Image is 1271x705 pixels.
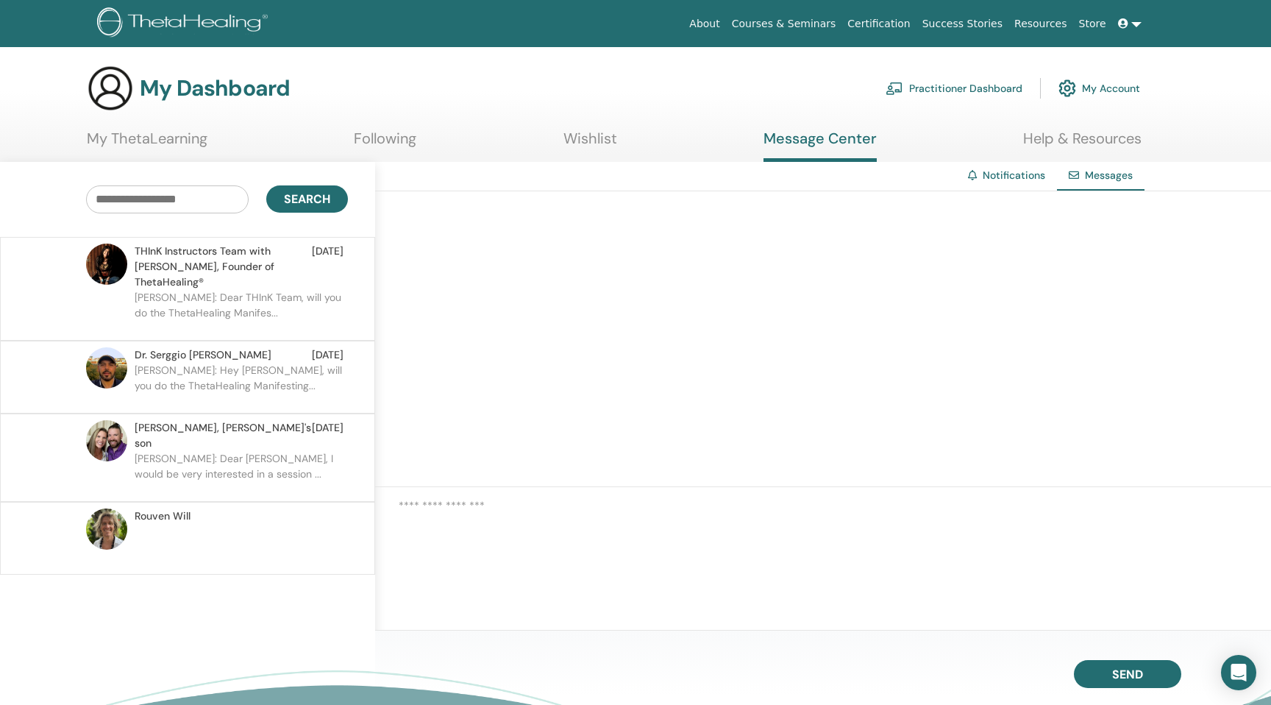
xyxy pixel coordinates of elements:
[726,10,842,38] a: Courses & Seminars
[135,347,271,363] span: Dr. Serggio [PERSON_NAME]
[135,290,348,334] p: [PERSON_NAME]: Dear THInK Team, will you do the ThetaHealing Manifes...
[87,65,134,112] img: generic-user-icon.jpg
[140,75,290,102] h3: My Dashboard
[983,169,1045,182] a: Notifications
[1073,10,1112,38] a: Store
[1023,130,1142,158] a: Help & Resources
[135,451,348,495] p: [PERSON_NAME]: Dear [PERSON_NAME], I would be very interested in a session ...
[354,130,416,158] a: Following
[312,244,343,290] span: [DATE]
[86,347,127,389] img: default.jpg
[86,420,127,461] img: default.jpg
[266,185,348,213] button: Search
[886,72,1022,104] a: Practitioner Dashboard
[1085,169,1133,182] span: Messages
[1058,76,1076,101] img: cog.svg
[1074,660,1181,688] button: Send
[1008,10,1073,38] a: Resources
[563,130,617,158] a: Wishlist
[683,10,725,38] a: About
[1058,72,1140,104] a: My Account
[135,420,312,451] span: [PERSON_NAME], [PERSON_NAME]'s son
[916,10,1008,38] a: Success Stories
[312,420,343,451] span: [DATE]
[1112,667,1143,682] span: Send
[886,82,903,95] img: chalkboard-teacher.svg
[841,10,916,38] a: Certification
[284,191,330,207] span: Search
[135,244,312,290] span: THInK Instructors Team with [PERSON_NAME], Founder of ThetaHealing®
[87,130,207,158] a: My ThetaLearning
[135,363,348,407] p: [PERSON_NAME]: Hey [PERSON_NAME], will you do the ThetaHealing Manifesting...
[135,509,191,524] span: Rouven Will
[763,130,877,162] a: Message Center
[97,7,273,40] img: logo.png
[312,347,343,363] span: [DATE]
[86,244,127,285] img: default.jpg
[1221,655,1256,690] div: Open Intercom Messenger
[86,509,127,550] img: default.jpg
